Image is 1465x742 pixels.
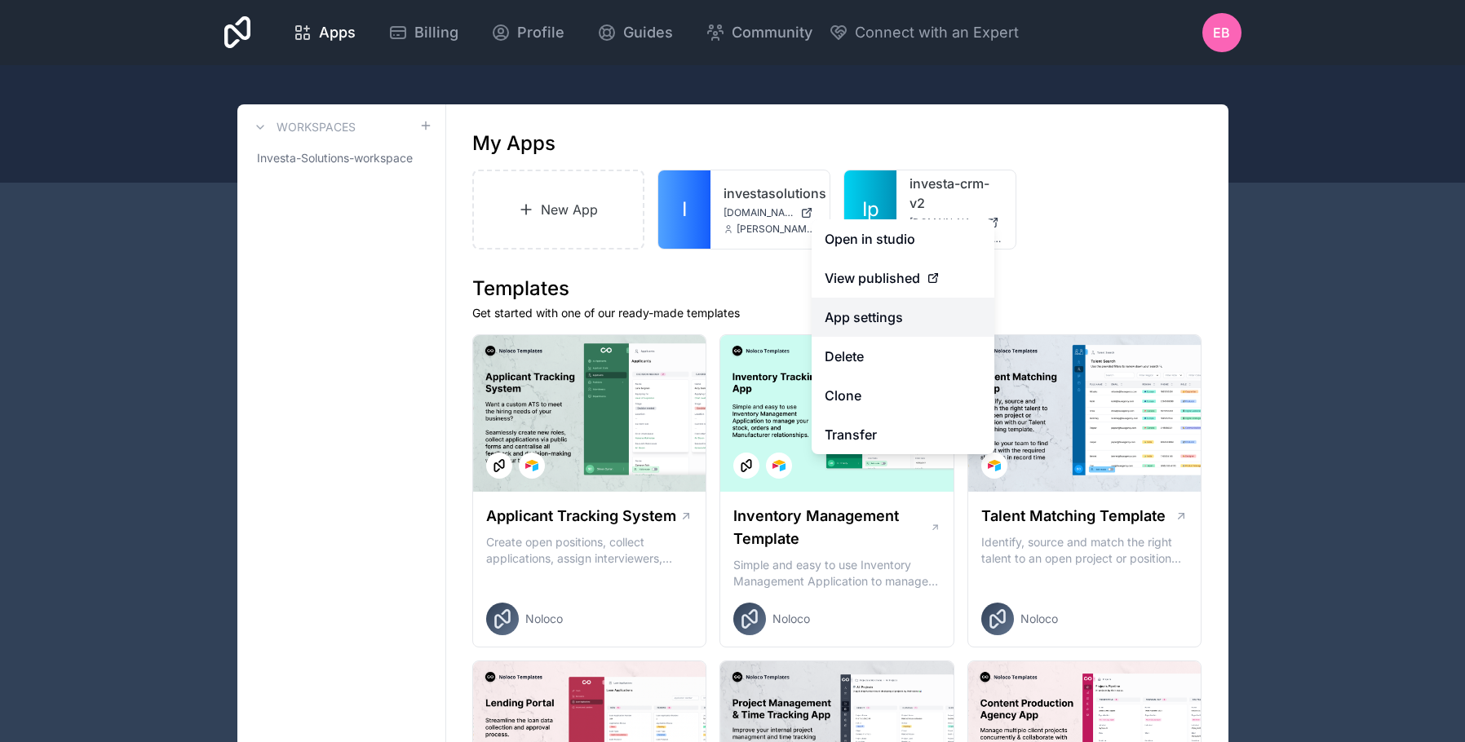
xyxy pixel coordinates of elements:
a: Transfer [812,415,994,454]
a: investasolutions [724,183,817,203]
span: Investa-Solutions-workspace [257,150,413,166]
button: Delete [812,337,994,376]
a: Clone [812,376,994,415]
h1: Inventory Management Template [733,505,929,550]
span: Connect with an Expert [855,21,1019,44]
span: Ip [862,197,879,223]
h1: Talent Matching Template [981,505,1166,528]
a: App settings [812,298,994,337]
span: [PERSON_NAME][EMAIL_ADDRESS][PERSON_NAME][DOMAIN_NAME] [737,223,817,236]
a: Ip [844,170,896,249]
a: Workspaces [250,117,356,137]
img: Airtable Logo [988,459,1001,472]
span: View published [825,268,920,288]
span: EB [1213,23,1230,42]
p: Get started with one of our ready-made templates [472,305,1202,321]
button: Connect with an Expert [829,21,1019,44]
a: Open in studio [812,219,994,258]
span: Community [732,21,812,44]
h1: My Apps [472,130,555,157]
span: Noloco [525,611,563,627]
a: View published [812,258,994,298]
h3: Workspaces [277,119,356,135]
span: [DOMAIN_NAME] [910,216,980,229]
a: [DOMAIN_NAME] [910,216,1002,229]
img: Airtable Logo [525,459,538,472]
a: Profile [478,15,578,51]
a: Billing [375,15,471,51]
p: Identify, source and match the right talent to an open project or position with our Talent Matchi... [981,534,1188,567]
p: Simple and easy to use Inventory Management Application to manage your stock, orders and Manufact... [733,557,941,590]
span: Guides [623,21,673,44]
a: [DOMAIN_NAME] [724,206,817,219]
a: Apps [280,15,369,51]
span: Profile [517,21,564,44]
span: Billing [414,21,458,44]
span: Noloco [1020,611,1058,627]
a: New App [472,170,645,250]
span: [DOMAIN_NAME] [724,206,794,219]
a: Community [693,15,825,51]
a: Guides [584,15,686,51]
a: investa-crm-v2 [910,174,1002,213]
h1: Templates [472,276,1202,302]
a: Investa-Solutions-workspace [250,144,432,173]
img: Airtable Logo [772,459,786,472]
h1: Applicant Tracking System [486,505,676,528]
span: Noloco [772,611,810,627]
span: I [682,197,687,223]
a: I [658,170,710,249]
p: Create open positions, collect applications, assign interviewers, centralise candidate feedback a... [486,534,693,567]
span: Apps [319,21,356,44]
